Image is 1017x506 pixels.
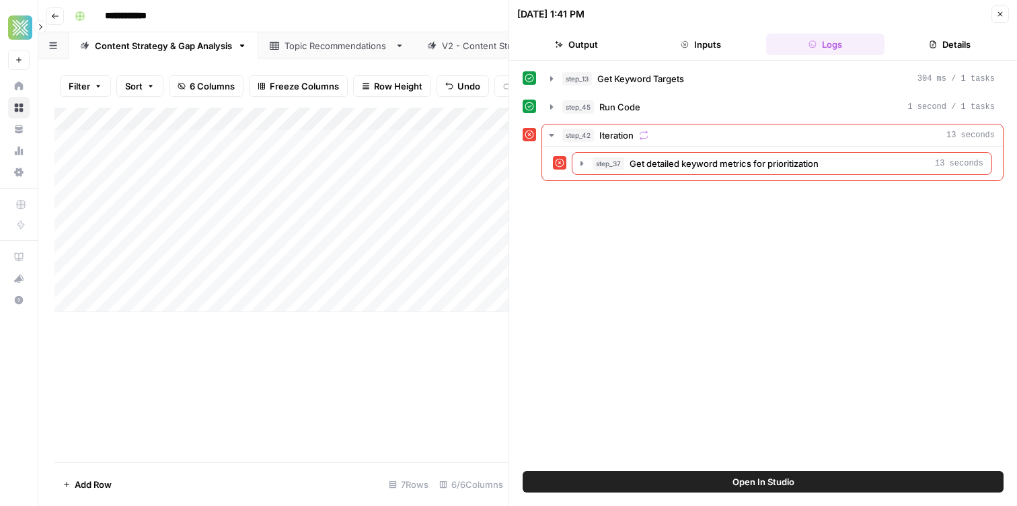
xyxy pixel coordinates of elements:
[599,129,634,142] span: Iteration
[8,161,30,183] a: Settings
[8,289,30,311] button: Help + Support
[353,75,431,97] button: Row Height
[60,75,111,97] button: Filter
[8,140,30,161] a: Usage
[562,100,594,114] span: step_45
[935,157,983,170] span: 13 seconds
[542,124,1003,146] button: 13 seconds
[75,478,112,491] span: Add Row
[442,39,599,52] div: V2 - Content Strategy & Gap Analysis
[542,68,1003,89] button: 304 ms / 1 tasks
[517,34,636,55] button: Output
[8,11,30,44] button: Workspace: Xponent21
[766,34,885,55] button: Logs
[116,75,163,97] button: Sort
[562,129,594,142] span: step_42
[907,101,995,113] span: 1 second / 1 tasks
[593,157,624,170] span: step_37
[517,7,585,21] div: [DATE] 1:41 PM
[8,118,30,140] a: Your Data
[8,15,32,40] img: Xponent21 Logo
[542,96,1003,118] button: 1 second / 1 tasks
[8,246,30,268] a: AirOps Academy
[642,34,761,55] button: Inputs
[8,75,30,97] a: Home
[599,100,640,114] span: Run Code
[69,79,90,93] span: Filter
[258,32,416,59] a: Topic Recommendations
[169,75,243,97] button: 6 Columns
[285,39,389,52] div: Topic Recommendations
[9,268,29,289] div: What's new?
[562,72,592,85] span: step_13
[270,79,339,93] span: Freeze Columns
[630,157,819,170] span: Get detailed keyword metrics for prioritization
[190,79,235,93] span: 6 Columns
[54,474,120,495] button: Add Row
[125,79,143,93] span: Sort
[249,75,348,97] button: Freeze Columns
[917,73,995,85] span: 304 ms / 1 tasks
[416,32,625,59] a: V2 - Content Strategy & Gap Analysis
[383,474,434,495] div: 7 Rows
[95,39,232,52] div: Content Strategy & Gap Analysis
[732,475,794,489] span: Open In Studio
[437,75,489,97] button: Undo
[434,474,509,495] div: 6/6 Columns
[457,79,480,93] span: Undo
[946,129,995,141] span: 13 seconds
[890,34,1009,55] button: Details
[374,79,422,93] span: Row Height
[523,471,1004,493] button: Open In Studio
[8,268,30,289] button: What's new?
[8,97,30,118] a: Browse
[597,72,684,85] span: Get Keyword Targets
[69,32,258,59] a: Content Strategy & Gap Analysis
[542,147,1003,180] div: 13 seconds
[572,153,991,174] button: 13 seconds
